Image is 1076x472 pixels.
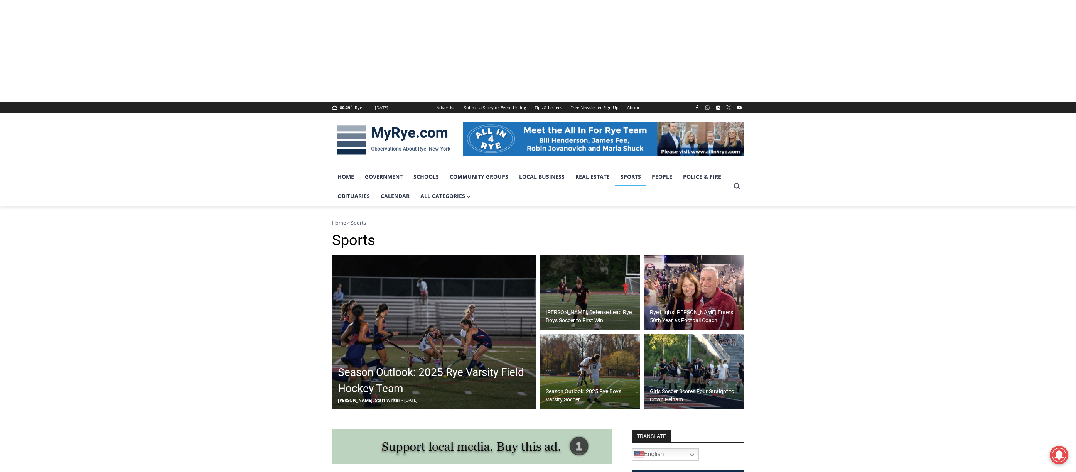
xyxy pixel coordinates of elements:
a: Schools [408,167,444,186]
img: (PHOTO: Rye Boys Soccer's Lex Cox (#23) dribbling againt Tappan Zee on Thursday, September 4. Cre... [540,255,640,330]
span: 80.29 [340,105,350,110]
a: X [724,103,733,112]
img: (PHOTO: Garr and his wife Cathy on the field at Rye High School's Nugent Stadium.) [644,255,744,330]
a: Girls Soccer Scores Four Straight to Down Pelham [644,334,744,410]
span: [DATE] [404,397,418,403]
a: Season Outlook: 2025 Rye Boys Varsity Soccer [540,334,640,410]
a: Community Groups [444,167,514,186]
a: Facebook [692,103,702,112]
div: [DATE] [375,104,388,111]
a: Free Newsletter Sign Up [566,102,623,113]
nav: Breadcrumbs [332,219,744,227]
a: Rye High’s [PERSON_NAME] Enters 50th Year as Football Coach [644,255,744,330]
span: F [351,103,353,108]
span: Sports [351,219,366,226]
a: Police & Fire [678,167,727,186]
img: (PHOTO: Rye Varsity Field Hockey Head Coach Kelly Vegliante has named senior captain Kate Morreal... [332,255,536,409]
span: [PERSON_NAME], Staff Writer [338,397,400,403]
span: All Categories [420,192,471,200]
a: Calendar [375,186,415,206]
a: YouTube [735,103,744,112]
a: Tips & Letters [530,102,566,113]
h2: [PERSON_NAME], Defense Lead Rye Boys Soccer to First Win [546,308,638,325]
nav: Secondary Navigation [432,102,644,113]
a: [PERSON_NAME], Defense Lead Rye Boys Soccer to First Win [540,255,640,330]
img: (PHOTO: Alex van der Voort and Lex Cox of Rye Boys Varsity Soccer on Thursday, October 31, 2024 f... [540,334,640,410]
img: MyRye.com [332,120,455,160]
a: Linkedin [713,103,723,112]
a: Submit a Story or Event Listing [460,102,530,113]
a: Home [332,167,359,186]
h2: Season Outlook: 2025 Rye Varsity Field Hockey Team [338,364,534,397]
a: Obituaries [332,186,375,206]
a: Local Business [514,167,570,186]
span: > [347,219,350,226]
button: View Search Form [730,179,744,193]
div: Rye [355,104,362,111]
a: All Categories [415,186,476,206]
a: Instagram [703,103,712,112]
a: Season Outlook: 2025 Rye Varsity Field Hockey Team [PERSON_NAME], Staff Writer - [DATE] [332,255,536,409]
strong: TRANSLATE [632,430,671,442]
h2: Girls Soccer Scores Four Straight to Down Pelham [650,387,742,404]
nav: Primary Navigation [332,167,730,206]
a: Government [359,167,408,186]
img: support local media, buy this ad [332,429,612,464]
a: Real Estate [570,167,615,186]
a: Advertise [432,102,460,113]
img: en [634,450,644,459]
a: About [623,102,644,113]
a: People [646,167,678,186]
a: English [632,448,699,461]
img: (PHOTO: Rye Girls Soccer's Samantha Yeh scores a goal in her team's 4-1 victory over Pelham on Se... [644,334,744,410]
span: - [401,397,403,403]
h1: Sports [332,232,744,249]
img: All in for Rye [463,122,744,156]
h2: Rye High’s [PERSON_NAME] Enters 50th Year as Football Coach [650,308,742,325]
a: Sports [615,167,646,186]
a: Home [332,219,346,226]
h2: Season Outlook: 2025 Rye Boys Varsity Soccer [546,387,638,404]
